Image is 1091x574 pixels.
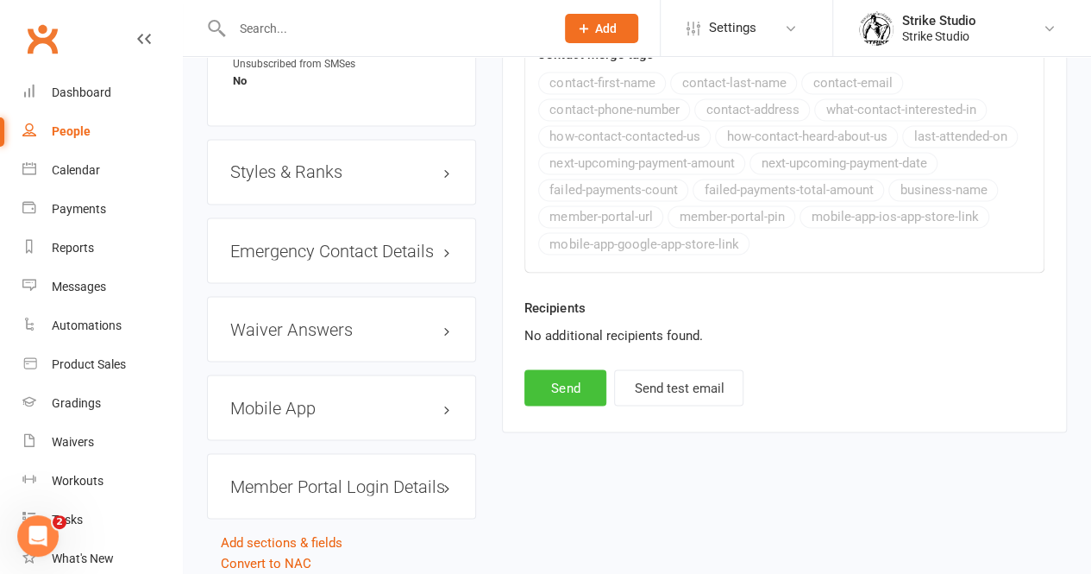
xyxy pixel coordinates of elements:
[233,74,332,87] strong: No
[565,14,638,43] button: Add
[52,124,91,138] div: People
[22,112,182,151] a: People
[595,22,617,35] span: Add
[524,369,606,406] button: Send
[52,85,111,99] div: Dashboard
[221,534,342,550] a: Add sections & fields
[524,325,1044,345] div: No additional recipients found.
[21,17,64,60] a: Clubworx
[52,319,122,332] div: Automations
[17,515,59,557] iframe: Intercom live chat
[53,515,66,529] span: 2
[22,229,182,268] a: Reports
[902,28,976,44] div: Strike Studio
[22,345,182,384] a: Product Sales
[22,423,182,462] a: Waivers
[230,476,453,495] h3: Member Portal Login Details
[52,280,106,293] div: Messages
[52,202,106,216] div: Payments
[22,306,182,345] a: Automations
[22,151,182,190] a: Calendar
[230,162,453,181] h3: Styles & Ranks
[221,555,311,571] a: Convert to NAC
[52,163,100,177] div: Calendar
[233,56,375,73] div: Unsubscribed from SMSes
[230,398,453,417] h3: Mobile App
[227,16,543,41] input: Search...
[52,513,83,527] div: Tasks
[52,435,94,449] div: Waivers
[52,241,94,255] div: Reports
[52,396,101,410] div: Gradings
[22,268,182,306] a: Messages
[614,369,743,406] button: Send test email
[52,552,114,565] div: What's New
[52,357,126,371] div: Product Sales
[902,13,976,28] div: Strike Studio
[22,501,182,539] a: Tasks
[524,297,585,318] label: Recipients
[859,11,893,46] img: thumb_image1723780799.png
[22,384,182,423] a: Gradings
[230,319,453,338] h3: Waiver Answers
[22,462,182,501] a: Workouts
[709,9,756,47] span: Settings
[230,241,453,260] h3: Emergency Contact Details
[52,474,103,488] div: Workouts
[22,190,182,229] a: Payments
[22,73,182,112] a: Dashboard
